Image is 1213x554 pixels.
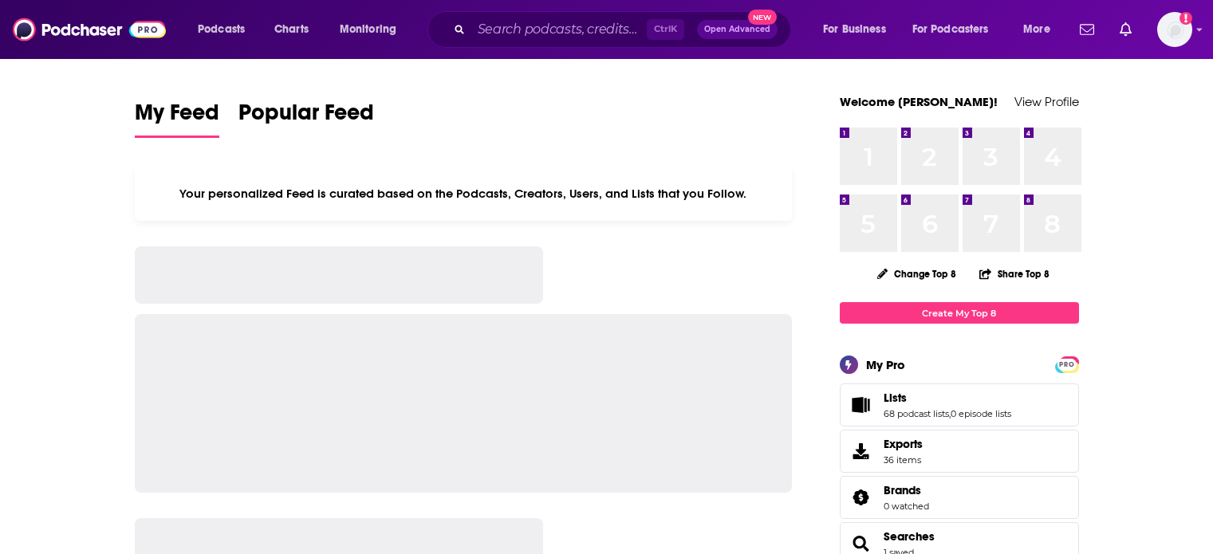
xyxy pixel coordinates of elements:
[697,20,778,39] button: Open AdvancedNew
[884,437,923,451] span: Exports
[868,264,967,284] button: Change Top 8
[340,18,396,41] span: Monitoring
[884,391,907,405] span: Lists
[471,17,647,42] input: Search podcasts, credits, & more...
[1073,16,1101,43] a: Show notifications dropdown
[238,99,374,136] span: Popular Feed
[949,408,951,419] span: ,
[884,483,929,497] a: Brands
[866,357,905,372] div: My Pro
[845,486,877,509] a: Brands
[1157,12,1192,47] button: Show profile menu
[647,19,684,40] span: Ctrl K
[187,17,266,42] button: open menu
[902,17,1012,42] button: open menu
[264,17,318,42] a: Charts
[443,11,806,48] div: Search podcasts, credits, & more...
[884,454,923,466] span: 36 items
[884,391,1011,405] a: Lists
[812,17,906,42] button: open menu
[1113,16,1138,43] a: Show notifications dropdown
[238,99,374,138] a: Popular Feed
[1057,358,1077,370] a: PRO
[884,501,929,512] a: 0 watched
[884,483,921,497] span: Brands
[135,167,793,221] div: Your personalized Feed is curated based on the Podcasts, Creators, Users, and Lists that you Follow.
[1014,94,1079,109] a: View Profile
[13,14,166,45] img: Podchaser - Follow, Share and Rate Podcasts
[884,529,935,544] a: Searches
[840,302,1079,324] a: Create My Top 8
[748,10,777,25] span: New
[979,258,1050,289] button: Share Top 8
[1157,12,1192,47] span: Logged in as NickG
[845,394,877,416] a: Lists
[912,18,989,41] span: For Podcasters
[845,440,877,462] span: Exports
[274,18,309,41] span: Charts
[135,99,219,136] span: My Feed
[135,99,219,138] a: My Feed
[840,430,1079,473] a: Exports
[840,476,1079,519] span: Brands
[840,94,998,109] a: Welcome [PERSON_NAME]!
[1057,359,1077,371] span: PRO
[840,383,1079,426] span: Lists
[329,17,417,42] button: open menu
[1012,17,1070,42] button: open menu
[704,26,770,33] span: Open Advanced
[1023,18,1050,41] span: More
[951,408,1011,419] a: 0 episode lists
[1180,12,1192,25] svg: Add a profile image
[823,18,886,41] span: For Business
[1157,12,1192,47] img: User Profile
[884,408,949,419] a: 68 podcast lists
[198,18,245,41] span: Podcasts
